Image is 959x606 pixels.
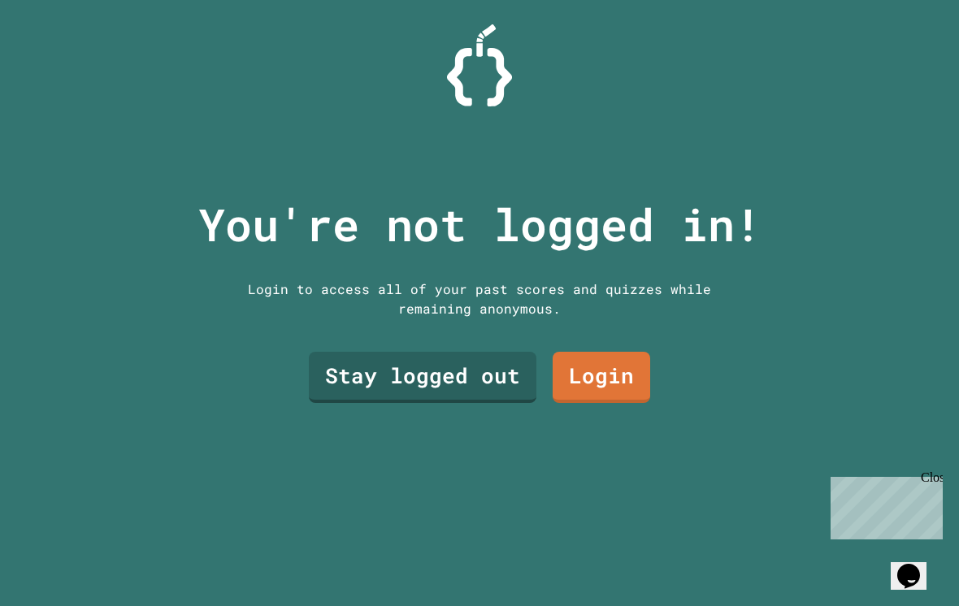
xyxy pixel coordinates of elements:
[553,352,650,403] a: Login
[7,6,112,103] div: Chat with us now!Close
[447,24,512,106] img: Logo.svg
[309,352,536,403] a: Stay logged out
[198,191,762,258] p: You're not logged in!
[891,541,943,590] iframe: chat widget
[236,279,723,318] div: Login to access all of your past scores and quizzes while remaining anonymous.
[824,470,943,539] iframe: chat widget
